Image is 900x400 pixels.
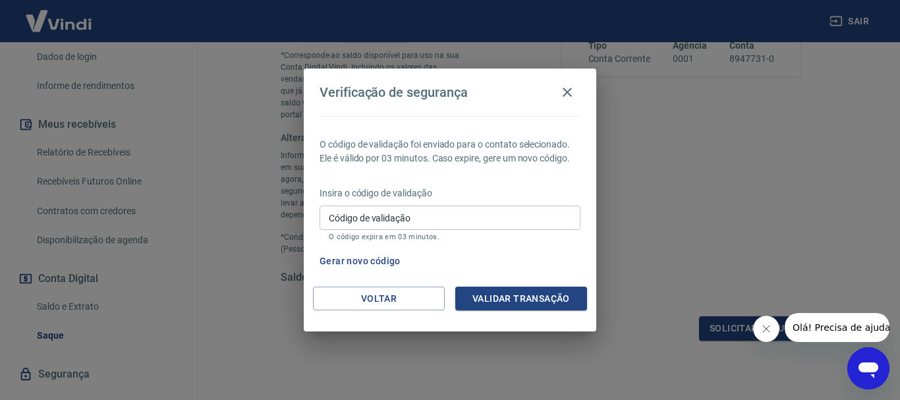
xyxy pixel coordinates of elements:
[8,9,111,20] span: Olá! Precisa de ajuda?
[320,138,580,165] p: O código de validação foi enviado para o contato selecionado. Ele é válido por 03 minutos. Caso e...
[313,287,445,311] button: Voltar
[320,84,468,100] h4: Verificação de segurança
[785,313,889,342] iframe: Mensagem da empresa
[847,347,889,389] iframe: Botão para abrir a janela de mensagens
[329,233,571,241] p: O código expira em 03 minutos.
[753,316,779,342] iframe: Fechar mensagem
[320,186,580,200] p: Insira o código de validação
[455,287,587,311] button: Validar transação
[314,249,406,273] button: Gerar novo código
